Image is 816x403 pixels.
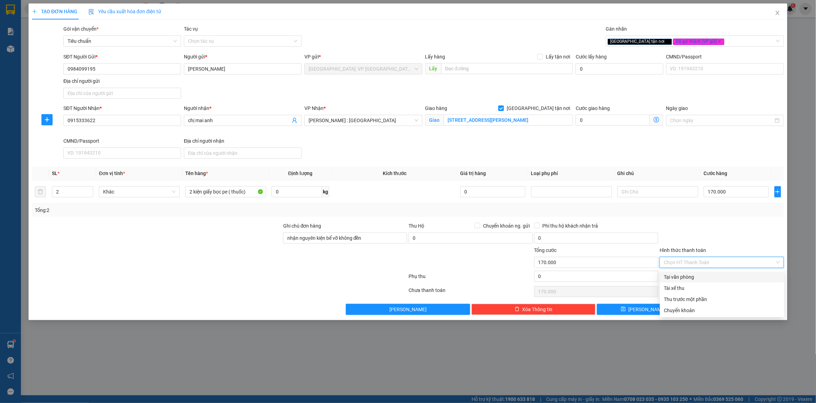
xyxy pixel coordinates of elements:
[664,273,780,281] div: Tại văn phòng
[389,306,427,313] span: [PERSON_NAME]
[35,186,46,197] button: delete
[42,117,52,123] span: plus
[522,306,553,313] span: Xóa Thông tin
[543,53,573,61] span: Lấy tận nơi
[103,187,176,197] span: Khác
[288,171,313,176] span: Định lượng
[304,53,422,61] div: VP gửi
[88,9,94,15] img: icon
[184,104,302,112] div: Người nhận
[425,54,445,60] span: Lấy hàng
[283,232,407,244] input: Ghi chú đơn hàng
[32,9,37,14] span: plus
[184,148,302,159] input: Địa chỉ của người nhận
[52,171,57,176] span: SL
[629,306,666,313] span: [PERSON_NAME]
[409,223,424,229] span: Thu Hộ
[444,114,573,126] input: Giao tận nơi
[666,105,688,111] label: Ngày giao
[41,114,53,125] button: plus
[608,39,672,45] span: [GEOGRAPHIC_DATA] tận nơi
[515,307,520,312] span: delete
[775,189,781,195] span: plus
[670,117,774,124] input: Ngày giao
[292,118,297,123] span: user-add
[408,286,533,299] div: Chưa thanh toán
[460,186,526,197] input: 0
[540,222,601,230] span: Phí thu hộ khách nhận trả
[528,167,615,180] th: Loại phụ phí
[47,14,143,21] span: Ngày in phiếu: 11:40 ngày
[3,24,53,36] span: [PHONE_NUMBER]
[425,105,448,111] span: Giao hàng
[309,115,418,126] span: Hồ Chí Minh : Kho Quận 12
[408,272,533,285] div: Phụ thu
[768,3,787,23] button: Close
[704,171,728,176] span: Cước hàng
[534,247,557,253] span: Tổng cước
[441,63,573,74] input: Dọc đường
[32,9,77,14] span: TẠO ĐƠN HÀNG
[309,64,418,74] span: Hà Nội: VP Quận Thanh Xuân
[606,26,627,32] label: Gán nhãn
[184,53,302,61] div: Người gửi
[99,171,125,176] span: Đơn vị tính
[460,171,486,176] span: Giá trị hàng
[660,247,706,253] label: Hình thức thanh toán
[63,88,181,99] input: Địa chỉ của người gửi
[346,304,470,315] button: [PERSON_NAME]
[664,307,780,314] div: Chuyển khoản
[597,304,690,315] button: save[PERSON_NAME]
[3,42,106,52] span: Mã đơn: VPTX1310250005
[425,114,444,126] span: Giao
[576,63,663,74] input: Cước lấy hàng
[775,186,781,197] button: plus
[63,77,181,85] div: Địa chỉ người gửi
[576,54,607,60] label: Cước lấy hàng
[664,284,780,292] div: Tài xế thu
[88,9,161,14] span: Yêu cầu xuất hóa đơn điện tử
[63,137,181,145] div: CMND/Passport
[775,10,780,16] span: close
[283,223,321,229] label: Ghi chú đơn hàng
[673,39,725,45] span: Đã gọi khách (VP gửi)
[63,104,181,112] div: SĐT Người Nhận
[425,63,441,74] span: Lấy
[621,307,626,312] span: save
[666,40,669,43] span: close
[322,186,329,197] span: kg
[576,114,650,126] input: Cước giao hàng
[49,3,141,13] strong: PHIẾU DÁN LÊN HÀNG
[615,167,701,180] th: Ghi chú
[576,105,610,111] label: Cước giao hàng
[480,222,533,230] span: Chuyển khoản ng. gửi
[654,117,659,123] span: dollar-circle
[184,137,302,145] div: Địa chỉ người nhận
[19,24,37,30] strong: CSKH:
[184,26,198,32] label: Tác vụ
[472,304,596,315] button: deleteXóa Thông tin
[55,24,139,36] span: CÔNG TY TNHH CHUYỂN PHÁT NHANH BẢO AN
[718,40,722,43] span: close
[185,186,266,197] input: VD: Bàn, Ghế
[68,36,177,46] span: Tiêu chuẩn
[383,171,406,176] span: Kích thước
[617,186,698,197] input: Ghi Chú
[35,206,315,214] div: Tổng: 2
[304,105,324,111] span: VP Nhận
[63,53,181,61] div: SĐT Người Gửi
[666,53,784,61] div: CMND/Passport
[185,171,208,176] span: Tên hàng
[664,295,780,303] div: Thu trước một phần
[63,26,99,32] span: Gói vận chuyển
[504,104,573,112] span: [GEOGRAPHIC_DATA] tận nơi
